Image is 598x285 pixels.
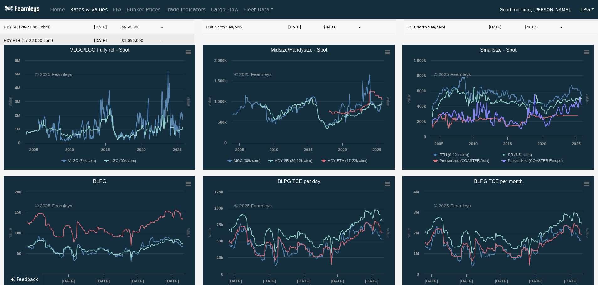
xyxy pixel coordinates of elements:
text: © 2025 Fearnleys [234,72,272,77]
text: value [386,228,391,238]
text: 500k [218,120,227,125]
text: 3M [15,99,20,104]
text: 1M [15,127,20,131]
text: 1 500k [214,79,227,83]
text: 3M [413,210,419,215]
a: Rates & Values [68,3,110,16]
text: [DATE] [495,279,508,283]
svg: Midsize/Handysize - Spot [203,45,395,170]
text: MGC (38k cbm) [234,159,260,163]
text: VLGC (84k cbm) [68,159,96,163]
text: value [207,97,212,106]
td: [DATE] [285,21,320,34]
text: 2005 [29,147,38,152]
td: - [557,21,598,34]
text: value [8,97,13,106]
span: Good morning, [PERSON_NAME]. [500,5,571,16]
text: value [8,228,13,238]
text: 2020 [538,141,546,146]
text: [DATE] [165,279,179,283]
text: HDY ETH (17-22k cbm) [328,159,367,163]
a: Fleet Data [241,3,276,16]
a: Home [48,3,67,16]
text: 0 [18,140,20,145]
text: 5M [15,72,20,76]
text: 0 [417,272,419,277]
text: 2020 [137,147,146,152]
text: 0 [424,135,426,139]
text: LGC (60k cbm) [111,159,136,163]
text: 2015 [503,141,512,146]
text: BLPG TCE per day [278,179,321,184]
text: [DATE] [331,279,344,283]
text: 2015 [304,147,312,152]
td: - [355,21,396,34]
text: [DATE] [564,279,577,283]
text: [DATE] [365,279,378,283]
text: 600k [417,89,426,93]
a: Cargo Flow [208,3,241,16]
text: value [407,94,411,104]
button: LPG [576,4,598,16]
text: value [585,94,590,104]
text: SR (6.5k cbm) [508,153,532,157]
text: 4M [413,190,419,194]
text: [DATE] [263,279,276,283]
text: Pressurized (COASTER Europe) [508,159,563,163]
text: 200k [417,119,426,124]
text: Smallsize - Spot [480,47,517,53]
text: 2025 [572,141,580,146]
td: $1,050,000 [118,34,158,48]
td: [DATE] [485,21,520,34]
text: Midsize/Handysize - Spot [271,47,328,53]
text: © 2025 Fearnleys [234,203,272,208]
a: FFA [110,3,124,16]
text: 50k [217,239,223,243]
text: 2005 [434,141,443,146]
text: Pressurized (COASTER Asia) [439,159,489,163]
text: value [585,228,590,238]
text: 0 [221,272,223,277]
text: value [386,97,391,106]
text: value [186,97,191,106]
text: 4M [15,85,20,90]
text: 1M [413,251,419,256]
text: 2015 [101,147,110,152]
text: value [407,228,411,238]
text: 2M [413,231,419,235]
td: FOB North Sea/ANSI [202,21,285,34]
a: Bunker Prices [124,3,163,16]
text: 800k [417,73,426,78]
td: $443.0 [320,21,356,34]
text: [DATE] [62,279,75,283]
text: BLPG TCE per month [474,179,522,184]
img: Fearnleys Logo [3,6,39,13]
text: [DATE] [97,279,110,283]
text: [DATE] [297,279,310,283]
text: VLGC/LGC Fully ref - Spot [70,47,129,53]
td: [DATE] [90,21,118,34]
text: 2 000k [214,58,227,63]
td: FOB North Sea/ANSI [404,21,485,34]
text: 25k [217,255,223,260]
text: © 2025 Fearnleys [35,72,72,77]
text: 2025 [173,147,181,152]
text: HDY SR (20-22k cbm) [275,159,312,163]
text: 2M [15,113,20,118]
text: 100 [15,231,21,235]
text: 50 [17,251,21,256]
a: Trade Indicators [163,3,208,16]
text: 200 [15,190,21,194]
text: 2010 [270,147,278,152]
td: $950,000 [118,21,158,34]
text: 75k [217,222,223,227]
text: 0 [19,272,21,277]
text: [DATE] [131,279,144,283]
text: 125k [214,190,223,194]
text: [DATE] [425,279,438,283]
svg: VLGC/LGC Fully ref - Spot [4,45,195,170]
text: © 2025 Fearnleys [434,203,471,208]
text: 2005 [235,147,244,152]
td: - [158,34,194,48]
text: value [207,228,212,238]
